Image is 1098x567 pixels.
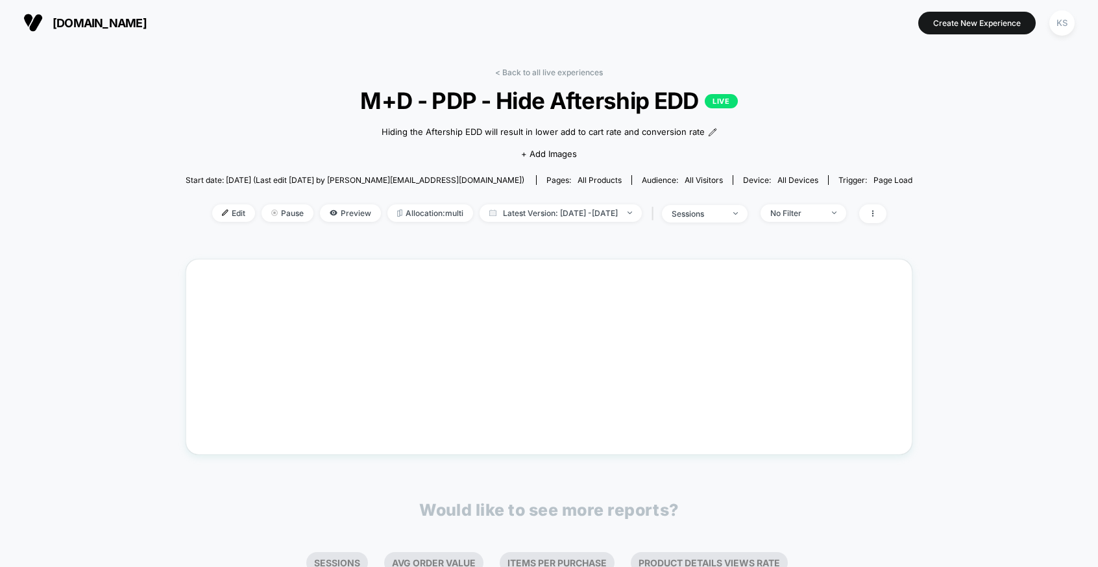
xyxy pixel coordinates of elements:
[222,210,228,216] img: edit
[1049,10,1075,36] div: KS
[546,175,622,185] div: Pages:
[186,175,524,185] span: Start date: [DATE] (Last edit [DATE] by [PERSON_NAME][EMAIL_ADDRESS][DOMAIN_NAME])
[222,87,876,114] span: M+D - PDP - Hide Aftership EDD
[397,210,402,217] img: rebalance
[419,500,679,520] p: Would like to see more reports?
[733,212,738,215] img: end
[1045,10,1079,36] button: KS
[705,94,737,108] p: LIVE
[770,208,822,218] div: No Filter
[382,126,705,139] span: Hiding the Aftership EDD will result in lower add to cart rate and conversion rate
[480,204,642,222] span: Latest Version: [DATE] - [DATE]
[628,211,632,214] img: end
[648,204,662,223] span: |
[832,211,836,214] img: end
[838,175,912,185] div: Trigger:
[212,204,255,222] span: Edit
[521,149,577,159] span: + Add Images
[262,204,313,222] span: Pause
[873,175,912,185] span: Page Load
[642,175,723,185] div: Audience:
[23,13,43,32] img: Visually logo
[495,67,603,77] a: < Back to all live experiences
[672,209,724,219] div: sessions
[19,12,151,33] button: [DOMAIN_NAME]
[685,175,723,185] span: All Visitors
[489,210,496,216] img: calendar
[733,175,828,185] span: Device:
[53,16,147,30] span: [DOMAIN_NAME]
[918,12,1036,34] button: Create New Experience
[387,204,473,222] span: Allocation: multi
[320,204,381,222] span: Preview
[578,175,622,185] span: all products
[271,210,278,216] img: end
[777,175,818,185] span: all devices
